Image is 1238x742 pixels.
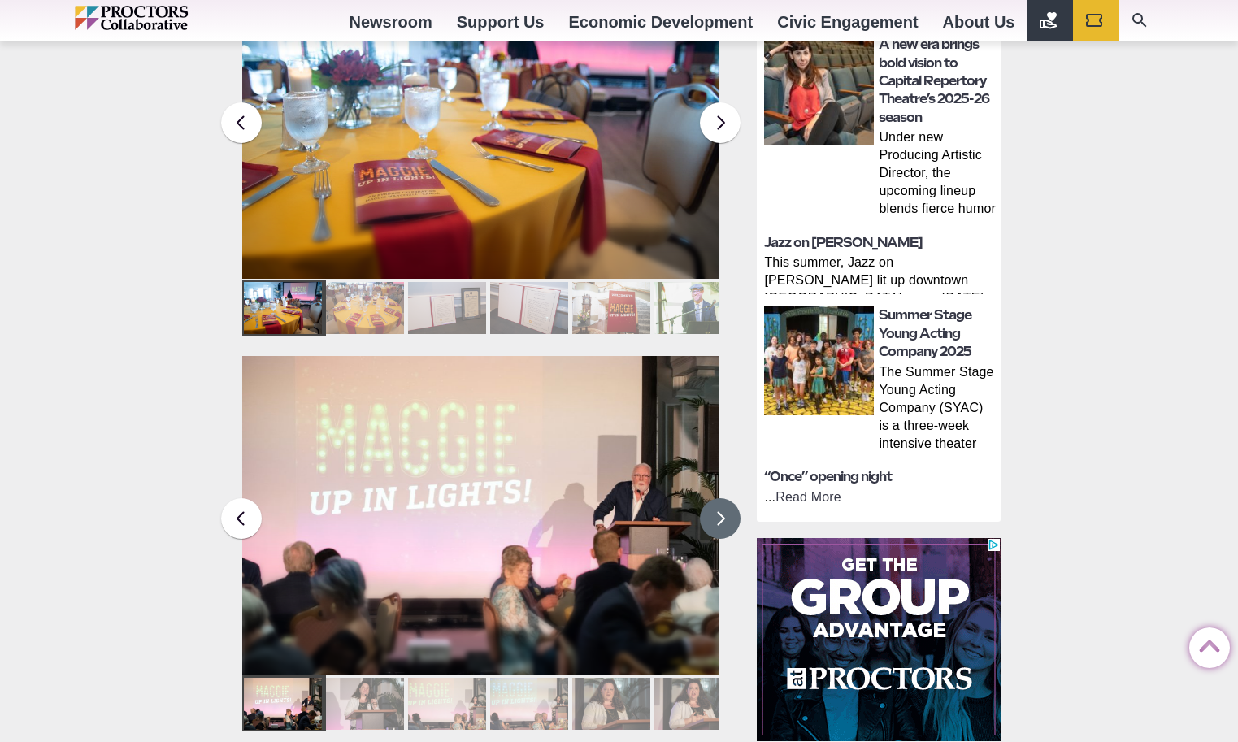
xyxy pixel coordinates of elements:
[775,490,841,504] a: Read More
[221,498,262,539] button: Previous slide
[879,307,971,359] a: Summer Stage Young Acting Company 2025
[764,235,923,250] a: Jazz on [PERSON_NAME]
[764,488,996,506] p: ...
[764,306,874,415] img: thumbnail: Summer Stage Young Acting Company 2025
[700,102,741,143] button: Next slide
[700,498,741,539] button: Next slide
[879,128,996,221] p: Under new Producing Artistic Director, the upcoming lineup blends fierce humor and dazzling theat...
[75,6,258,30] img: Proctors logo
[1189,628,1222,661] a: Back to Top
[764,254,996,294] p: This summer, Jazz on [PERSON_NAME] lit up downtown [GEOGRAPHIC_DATA] every [DATE] with live, lunc...
[879,37,989,125] a: A new era brings bold vision to Capital Repertory Theatre’s 2025-26 season
[764,469,892,484] a: “Once” opening night
[221,102,262,143] button: Previous slide
[879,363,996,456] p: The Summer Stage Young Acting Company (SYAC) is a three‑week intensive theater program held at [G...
[764,35,874,145] img: thumbnail: A new era brings bold vision to Capital Repertory Theatre’s 2025-26 season
[757,538,1001,741] iframe: Advertisement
